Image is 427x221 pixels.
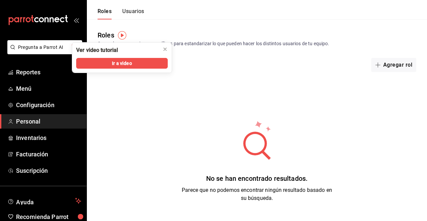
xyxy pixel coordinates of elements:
button: Roles [98,8,112,19]
div: Crea roles con permisos específicos para estandarizar lo que pueden hacer los distintos usuarios ... [98,40,416,47]
img: Tooltip marker [118,31,126,40]
span: Ayuda [16,197,73,205]
span: Reportes [16,68,81,77]
a: Pregunta a Parrot AI [5,49,82,56]
button: Ir a video [76,58,168,69]
button: Usuarios [122,8,144,19]
div: Ver video tutorial [76,47,118,54]
span: Ir a video [112,60,132,67]
span: Pregunta a Parrot AI [18,44,72,51]
div: Roles [98,30,114,40]
button: open_drawer_menu [74,17,79,23]
span: Suscripción [16,166,81,175]
button: Agregar rol [371,58,416,72]
span: Personal [16,117,81,126]
div: navigation tabs [98,8,144,19]
div: No se han encontrado resultados. [182,173,332,183]
button: Pregunta a Parrot AI [7,40,82,54]
button: close [160,44,170,55]
span: Menú [16,84,81,93]
span: Parece que no podemos encontrar ningún resultado basado en su búsqueda. [182,187,332,201]
span: Facturación [16,150,81,159]
span: Configuración [16,100,81,109]
span: Inventarios [16,133,81,142]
